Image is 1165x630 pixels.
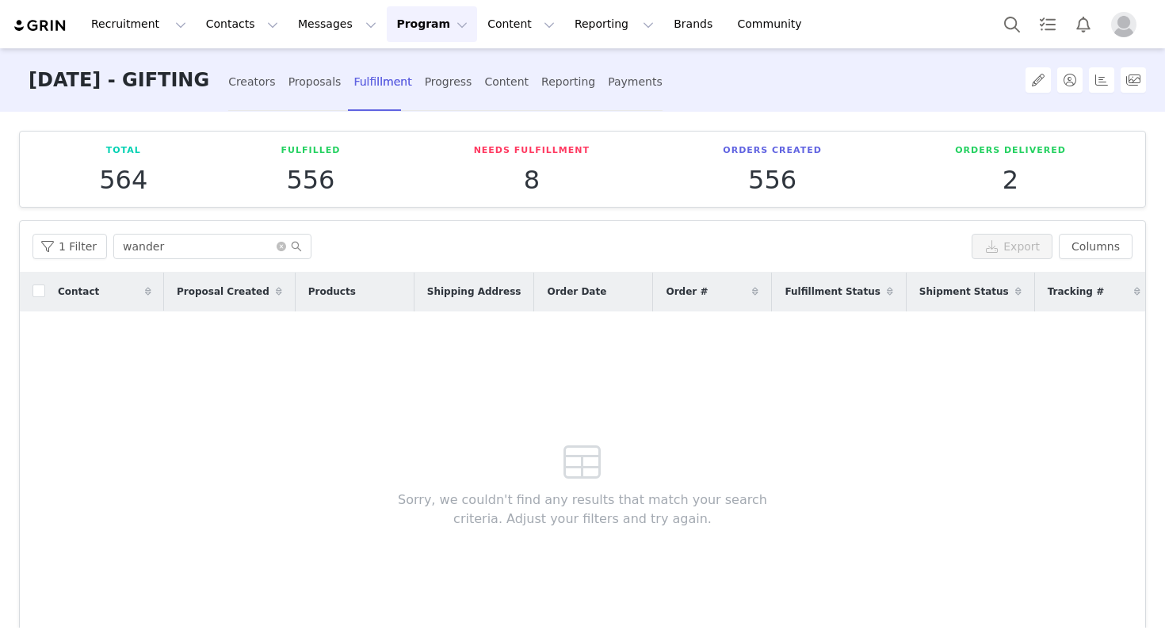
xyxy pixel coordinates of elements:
span: Shipping Address [427,284,521,299]
button: Program [387,6,477,42]
img: grin logo [13,18,68,33]
p: 2 [955,166,1066,194]
span: Order # [666,284,708,299]
img: placeholder-profile.jpg [1111,12,1136,37]
i: icon: search [291,241,302,252]
span: Fulfillment Status [785,284,880,299]
p: 8 [474,166,590,194]
button: 1 Filter [32,234,107,259]
p: 556 [281,166,341,194]
span: Tracking # [1048,284,1104,299]
span: Order Date [547,284,606,299]
span: Shipment Status [919,284,1009,299]
p: Total [99,144,147,158]
p: 556 [723,166,822,194]
span: Proposal Created [177,284,269,299]
button: Recruitment [82,6,196,42]
div: Content [484,61,529,103]
p: Needs Fulfillment [474,144,590,158]
div: Payments [608,61,663,103]
a: Tasks [1030,6,1065,42]
button: Columns [1059,234,1133,259]
button: Reporting [565,6,663,42]
a: Brands [664,6,727,42]
p: Orders Created [723,144,822,158]
a: Community [728,6,819,42]
p: 564 [99,166,147,194]
button: Contacts [197,6,288,42]
button: Export [972,234,1052,259]
button: Messages [288,6,386,42]
div: Creators [228,61,276,103]
button: Profile [1102,12,1152,37]
div: Fulfillment [353,61,411,103]
button: Content [478,6,564,42]
button: Search [995,6,1029,42]
div: Proposals [288,61,342,103]
input: Search... [113,234,311,259]
i: icon: close-circle [277,242,286,251]
span: Products [308,284,356,299]
span: Contact [58,284,99,299]
div: Progress [425,61,472,103]
button: Notifications [1066,6,1101,42]
span: Sorry, we couldn't find any results that match your search criteria. Adjust your filters and try ... [374,491,792,529]
p: Orders Delivered [955,144,1066,158]
div: Reporting [541,61,595,103]
p: Fulfilled [281,144,341,158]
h3: [DATE] - GIFTING [29,48,209,113]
